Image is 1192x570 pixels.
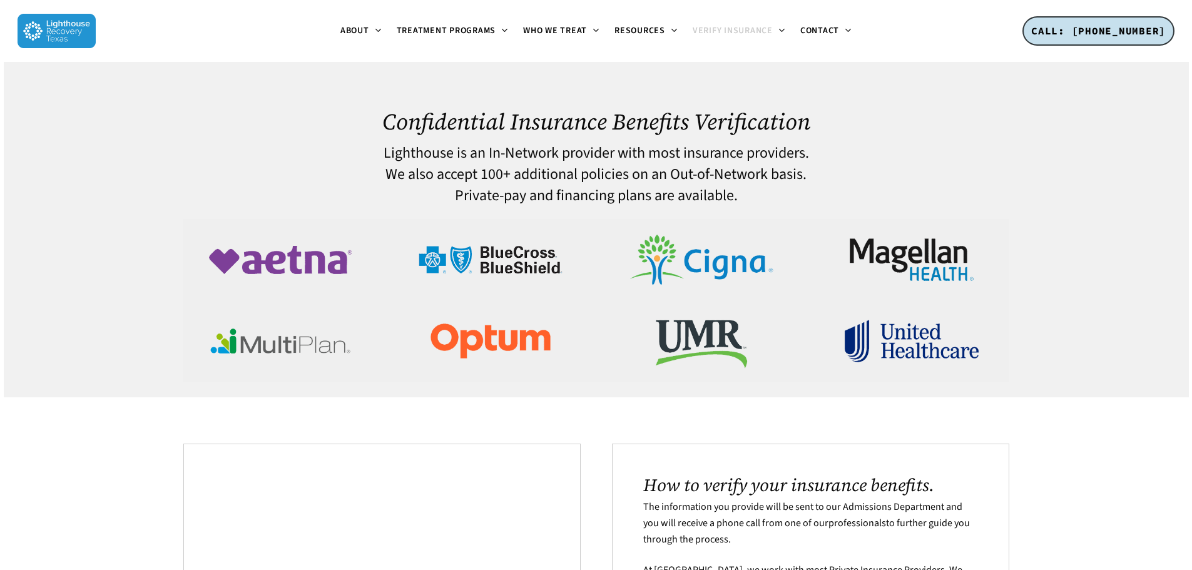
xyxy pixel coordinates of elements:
[183,145,1009,161] h4: Lighthouse is an In-Network provider with most insurance providers.
[607,26,685,36] a: Resources
[1022,16,1174,46] a: CALL: [PHONE_NUMBER]
[183,109,1009,135] h1: Confidential Insurance Benefits Verification
[183,166,1009,183] h4: We also accept 100+ additional policies on an Out-of-Network basis.
[340,24,369,37] span: About
[828,516,886,530] a: professionals
[685,26,793,36] a: Verify Insurance
[333,26,389,36] a: About
[389,26,516,36] a: Treatment Programs
[693,24,773,37] span: Verify Insurance
[397,24,496,37] span: Treatment Programs
[183,188,1009,204] h4: Private-pay and financing plans are available.
[793,26,859,36] a: Contact
[614,24,665,37] span: Resources
[516,26,607,36] a: Who We Treat
[643,475,977,495] h2: How to verify your insurance benefits.
[800,24,839,37] span: Contact
[18,14,96,48] img: Lighthouse Recovery Texas
[523,24,587,37] span: Who We Treat
[643,499,977,562] p: The information you provide will be sent to our Admissions Department and you will receive a phon...
[1031,24,1166,37] span: CALL: [PHONE_NUMBER]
